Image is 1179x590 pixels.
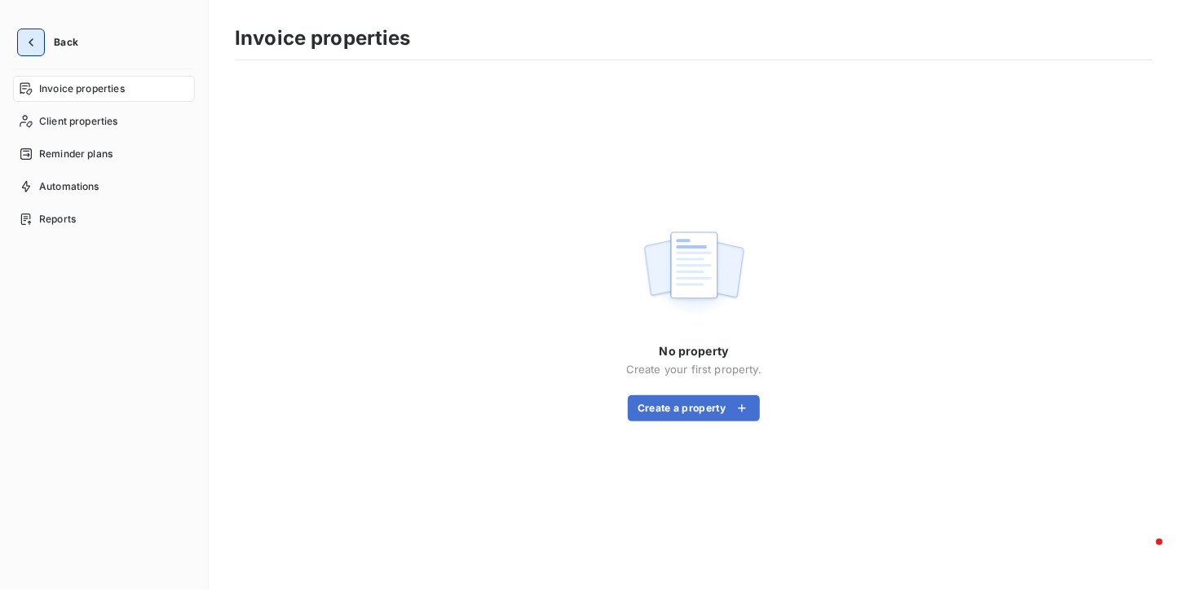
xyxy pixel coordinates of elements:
span: Reports [39,212,76,227]
a: Reminder plans [13,141,195,167]
a: Invoice properties [13,76,195,102]
button: Back [13,29,91,55]
span: No property [660,343,729,359]
h3: Invoice properties [235,24,411,53]
a: Client properties [13,108,195,134]
a: Automations [13,174,195,200]
span: Create your first property. [626,363,762,376]
span: Reminder plans [39,147,113,161]
a: Reports [13,206,195,232]
img: empty state [642,222,746,324]
button: Create a property [628,395,760,421]
span: Client properties [39,114,118,129]
iframe: Intercom live chat [1124,535,1163,574]
span: Automations [39,179,99,194]
span: Back [54,37,78,47]
span: Invoice properties [39,81,125,96]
